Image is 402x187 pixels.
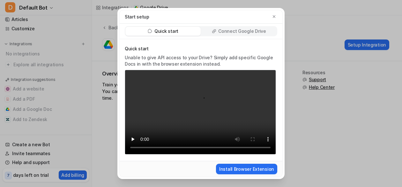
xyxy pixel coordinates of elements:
button: Install Browser Extension [216,164,277,174]
video: Your browser does not support the video tag. [125,70,276,155]
p: Quick start [154,28,178,34]
p: Connect Google Drive [218,28,266,34]
p: Start setup [125,13,149,20]
p: Quick start [125,46,276,52]
p: Unable to give API access to your Drive? Simply add specific Google Docs in with the browser exte... [125,54,276,67]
